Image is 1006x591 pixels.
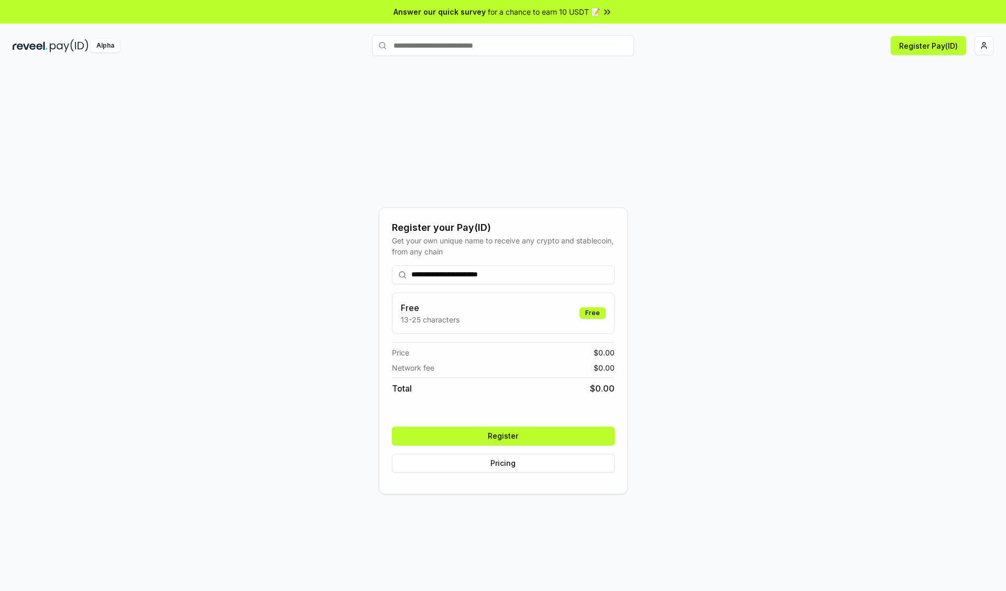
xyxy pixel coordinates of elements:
[50,39,89,52] img: pay_id
[594,362,615,373] span: $ 0.00
[590,382,615,395] span: $ 0.00
[392,454,615,473] button: Pricing
[392,347,409,358] span: Price
[91,39,120,52] div: Alpha
[392,382,412,395] span: Total
[392,220,615,235] div: Register your Pay(ID)
[401,314,460,325] p: 13-25 characters
[594,347,615,358] span: $ 0.00
[393,6,486,17] span: Answer our quick survey
[392,362,434,373] span: Network fee
[392,427,615,445] button: Register
[392,235,615,257] div: Get your own unique name to receive any crypto and stablecoin, from any chain
[401,302,460,314] h3: Free
[579,307,606,319] div: Free
[13,39,48,52] img: reveel_dark
[488,6,600,17] span: for a chance to earn 10 USDT 📝
[891,36,966,55] button: Register Pay(ID)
